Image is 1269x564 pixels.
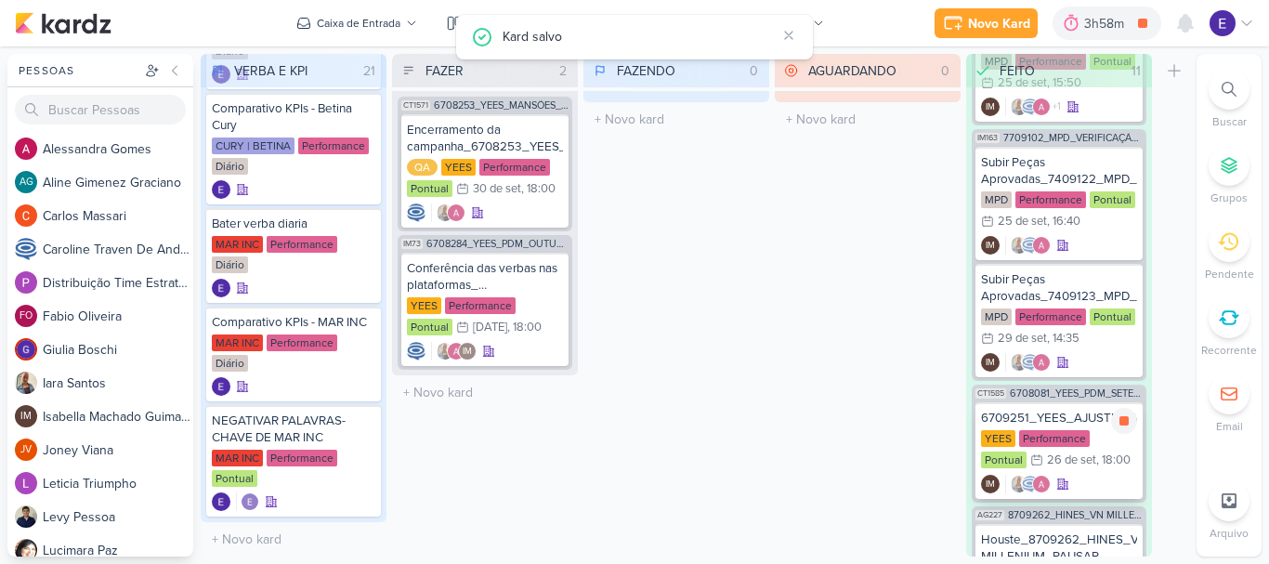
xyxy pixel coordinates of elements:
div: , 18:00 [521,183,556,195]
span: CT1571 [401,100,430,111]
div: Isabella Machado Guimarães [981,475,1000,493]
img: Iara Santos [1010,475,1028,493]
img: Eduardo Quaresma [1210,10,1236,36]
img: Alessandra Gomes [1032,236,1051,255]
img: Eduardo Quaresma [212,180,230,199]
div: Isabella Machado Guimarães [458,342,477,361]
div: Comparativo KPIs - Betina Cury [212,100,375,134]
div: Joney Viana [15,439,37,461]
div: Colaboradores: Eduardo Quaresma [236,492,259,511]
img: Caroline Traven De Andrade [1021,236,1040,255]
div: Pontual [1090,308,1135,325]
span: 8709262_HINES_VN MILLENIUM_PAUSAR PEÇAS CPL ALTO [1008,510,1143,520]
div: Bater verba diaria [212,216,375,232]
img: kardz.app [15,12,111,34]
div: L e t i c i a T r i u m p h o [43,474,193,493]
div: Isabella Machado Guimarães [981,353,1000,372]
div: CURY | BETINA [212,138,294,154]
div: MPD [981,308,1012,325]
img: Eduardo Quaresma [212,492,230,511]
img: Caroline Traven De Andrade [407,342,425,361]
span: IM73 [401,239,423,249]
div: 21 [356,61,383,81]
img: Iara Santos [15,372,37,394]
input: + Novo kard [587,106,765,133]
div: Colaboradores: Iara Santos, Caroline Traven De Andrade, Alessandra Gomes [1005,475,1051,493]
div: Diário [212,355,248,372]
p: Recorrente [1201,342,1257,359]
input: + Novo kard [778,106,957,133]
div: Colaboradores: Iara Santos, Alessandra Gomes, Isabella Machado Guimarães [431,342,477,361]
p: Email [1216,418,1243,435]
div: [DATE] [473,321,507,334]
div: MAR INC [212,236,263,253]
img: Iara Santos [1010,353,1028,372]
img: Leticia Triumpho [15,472,37,494]
div: C a r o l i n e T r a v e n D e A n d r a d e [43,240,193,259]
span: +1 [1051,99,1061,114]
img: Alessandra Gomes [447,203,465,222]
p: IM [20,412,32,422]
div: Pontual [981,452,1027,468]
div: YEES [407,297,441,314]
div: , 18:00 [1096,454,1131,466]
div: Fabio Oliveira [15,305,37,327]
div: NEGATIVAR PALAVRAS-CHAVE DE MAR INC [212,413,375,446]
p: Buscar [1212,113,1247,130]
input: + Novo kard [396,379,574,406]
div: 26 de set [1047,454,1096,466]
div: Parar relógio [1111,408,1137,434]
img: Caroline Traven De Andrade [1021,353,1040,372]
div: , 16:40 [1047,216,1080,228]
div: F a b i o O l i v e i r a [43,307,193,326]
div: MAR INC [212,450,263,466]
img: Iara Santos [1010,98,1028,116]
div: Kard salvo [503,26,776,46]
div: 29 de set [998,333,1047,345]
div: Pontual [407,180,452,197]
div: L e v y P e s s o a [43,507,193,527]
div: Pontual [1090,191,1135,208]
img: Alessandra Gomes [447,342,465,361]
div: Performance [479,159,550,176]
div: Performance [298,138,369,154]
span: 6708081_YEES_PDM_SETEMBRO [1010,388,1143,399]
p: FO [20,311,33,321]
div: Isabella Machado Guimarães [981,236,1000,255]
div: Colaboradores: Iara Santos, Caroline Traven De Andrade, Alessandra Gomes [1005,353,1051,372]
div: Performance [1019,430,1090,447]
div: Isabella Machado Guimarães [981,98,1000,116]
div: MPD [981,191,1012,208]
div: Performance [1015,191,1086,208]
div: 6709251_YEES_AJUSTES_VERBA_TAQUARAL_PDM_SETEMBRO_OUTUBRO [981,410,1137,426]
span: IM163 [975,133,1000,143]
div: Criador(a): Isabella Machado Guimarães [981,475,1000,493]
p: IM [986,242,995,251]
div: 30 de set [473,183,521,195]
div: 2 [552,61,574,81]
img: Carlos Massari [15,204,37,227]
div: Novo Kard [968,14,1030,33]
img: Iara Santos [1010,236,1028,255]
p: IM [463,348,472,357]
div: Encerramento da campanha_6708253_YEES_MANSÕES_SUBIR_PEÇAS_CAMPANHA [407,122,563,155]
img: Alessandra Gomes [1032,353,1051,372]
p: Pendente [1205,266,1254,282]
div: 0 [742,61,765,81]
p: IM [986,359,995,368]
div: 3h58m [1084,14,1130,33]
img: Caroline Traven De Andrade [407,203,425,222]
div: Performance [445,297,516,314]
div: Diário [212,256,248,273]
div: G i u l i a B o s c h i [43,340,193,360]
div: 11 [1124,61,1148,81]
div: Colaboradores: Iara Santos, Caroline Traven De Andrade, Alessandra Gomes [1005,236,1051,255]
img: Iara Santos [436,342,454,361]
div: Comparativo KPIs - MAR INC [212,314,375,331]
div: Conferência das verbas nas plataformas_ 6708284_YEES_PDM_OUTUBRO [407,260,563,294]
img: Distribuição Time Estratégico [15,271,37,294]
div: C a r l o s M a s s a r i [43,206,193,226]
div: YEES [441,159,476,176]
img: Caroline Traven De Andrade [1021,475,1040,493]
p: Grupos [1210,190,1248,206]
